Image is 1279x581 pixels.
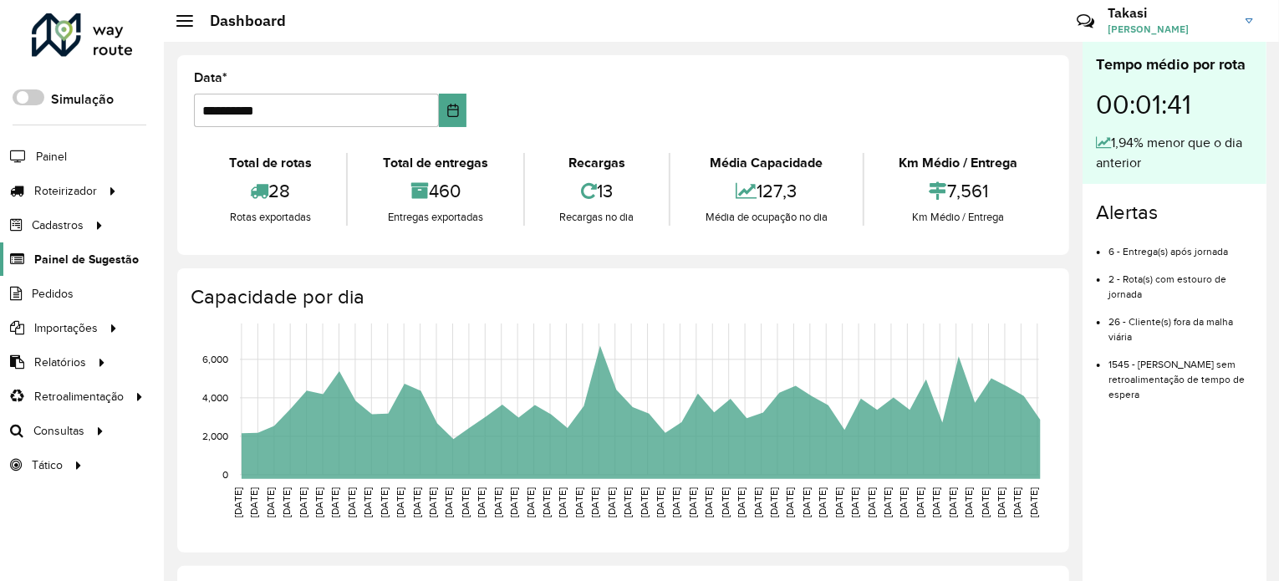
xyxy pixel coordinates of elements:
text: 6,000 [202,354,228,364]
text: [DATE] [395,487,405,517]
text: [DATE] [622,487,633,517]
text: [DATE] [639,487,650,517]
button: Choose Date [439,94,467,127]
text: [DATE] [589,487,600,517]
text: [DATE] [427,487,438,517]
span: Tático [32,456,63,474]
text: [DATE] [1028,487,1039,517]
div: 127,3 [675,173,858,209]
text: [DATE] [866,487,877,517]
text: [DATE] [671,487,682,517]
div: Entregas exportadas [352,209,518,226]
text: [DATE] [411,487,422,517]
div: Km Médio / Entrega [869,209,1048,226]
text: [DATE] [980,487,991,517]
text: [DATE] [330,487,341,517]
text: [DATE] [606,487,617,517]
div: 00:01:41 [1096,76,1253,133]
span: Importações [34,319,98,337]
li: 26 - Cliente(s) fora da malha viária [1108,302,1253,344]
text: [DATE] [963,487,974,517]
div: 1,94% menor que o dia anterior [1096,133,1253,173]
text: [DATE] [655,487,665,517]
text: [DATE] [720,487,731,517]
text: [DATE] [703,487,714,517]
text: [DATE] [573,487,584,517]
div: Total de entregas [352,153,518,173]
text: [DATE] [899,487,910,517]
label: Simulação [51,89,114,110]
text: 4,000 [202,392,228,403]
text: [DATE] [476,487,487,517]
label: Data [194,68,227,88]
span: [PERSON_NAME] [1108,22,1233,37]
text: [DATE] [752,487,763,517]
div: Total de rotas [198,153,342,173]
text: [DATE] [947,487,958,517]
text: [DATE] [313,487,324,517]
text: [DATE] [248,487,259,517]
text: [DATE] [444,487,455,517]
text: [DATE] [346,487,357,517]
div: 28 [198,173,342,209]
span: Retroalimentação [34,388,124,405]
text: [DATE] [281,487,292,517]
text: [DATE] [785,487,796,517]
li: 6 - Entrega(s) após jornada [1108,232,1253,259]
text: [DATE] [930,487,941,517]
span: Roteirizador [34,182,97,200]
span: Pedidos [32,285,74,303]
text: [DATE] [232,487,243,517]
text: [DATE] [460,487,471,517]
text: [DATE] [265,487,276,517]
text: [DATE] [996,487,1006,517]
div: Recargas no dia [529,209,665,226]
span: Relatórios [34,354,86,371]
h4: Capacidade por dia [191,285,1052,309]
div: Rotas exportadas [198,209,342,226]
text: [DATE] [379,487,390,517]
li: 1545 - [PERSON_NAME] sem retroalimentação de tempo de espera [1108,344,1253,402]
text: [DATE] [687,487,698,517]
text: [DATE] [915,487,925,517]
text: 2,000 [202,431,228,441]
text: [DATE] [1012,487,1023,517]
span: Painel [36,148,67,166]
text: [DATE] [768,487,779,517]
div: Recargas [529,153,665,173]
a: Contato Rápido [1068,3,1103,39]
div: Média de ocupação no dia [675,209,858,226]
text: [DATE] [362,487,373,517]
div: Tempo médio por rota [1096,54,1253,76]
text: [DATE] [817,487,828,517]
text: [DATE] [298,487,308,517]
text: 0 [222,469,228,480]
text: [DATE] [736,487,747,517]
li: 2 - Rota(s) com estouro de jornada [1108,259,1253,302]
text: [DATE] [558,487,568,517]
h2: Dashboard [193,12,286,30]
span: Consultas [33,422,84,440]
div: 460 [352,173,518,209]
text: [DATE] [833,487,844,517]
span: Painel de Sugestão [34,251,139,268]
h4: Alertas [1096,201,1253,225]
div: 13 [529,173,665,209]
text: [DATE] [525,487,536,517]
span: Cadastros [32,217,84,234]
text: [DATE] [541,487,552,517]
text: [DATE] [882,487,893,517]
text: [DATE] [849,487,860,517]
text: [DATE] [492,487,503,517]
div: Média Capacidade [675,153,858,173]
text: [DATE] [801,487,812,517]
div: Km Médio / Entrega [869,153,1048,173]
text: [DATE] [508,487,519,517]
h3: Takasi [1108,5,1233,21]
div: 7,561 [869,173,1048,209]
